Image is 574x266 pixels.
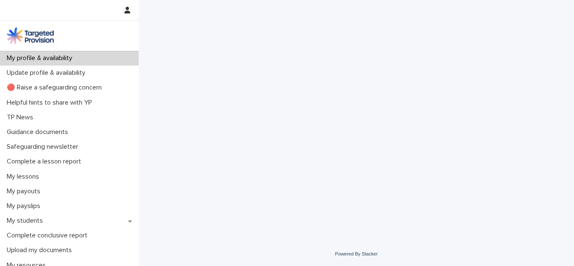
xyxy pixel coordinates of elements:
p: My payouts [3,187,47,195]
p: Upload my documents [3,246,79,254]
p: 🔴 Raise a safeguarding concern [3,84,108,92]
a: Powered By Stacker [335,251,377,256]
p: Helpful hints to share with YP [3,99,99,107]
p: Guidance documents [3,128,75,136]
p: Complete a lesson report [3,158,88,166]
p: Update profile & availability [3,69,92,77]
p: My students [3,217,50,225]
p: Safeguarding newsletter [3,143,85,151]
img: M5nRWzHhSzIhMunXDL62 [7,27,54,44]
p: My payslips [3,202,47,210]
p: TP News [3,113,40,121]
p: Complete conclusive report [3,232,94,240]
p: My lessons [3,173,46,181]
p: My profile & availability [3,54,79,62]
